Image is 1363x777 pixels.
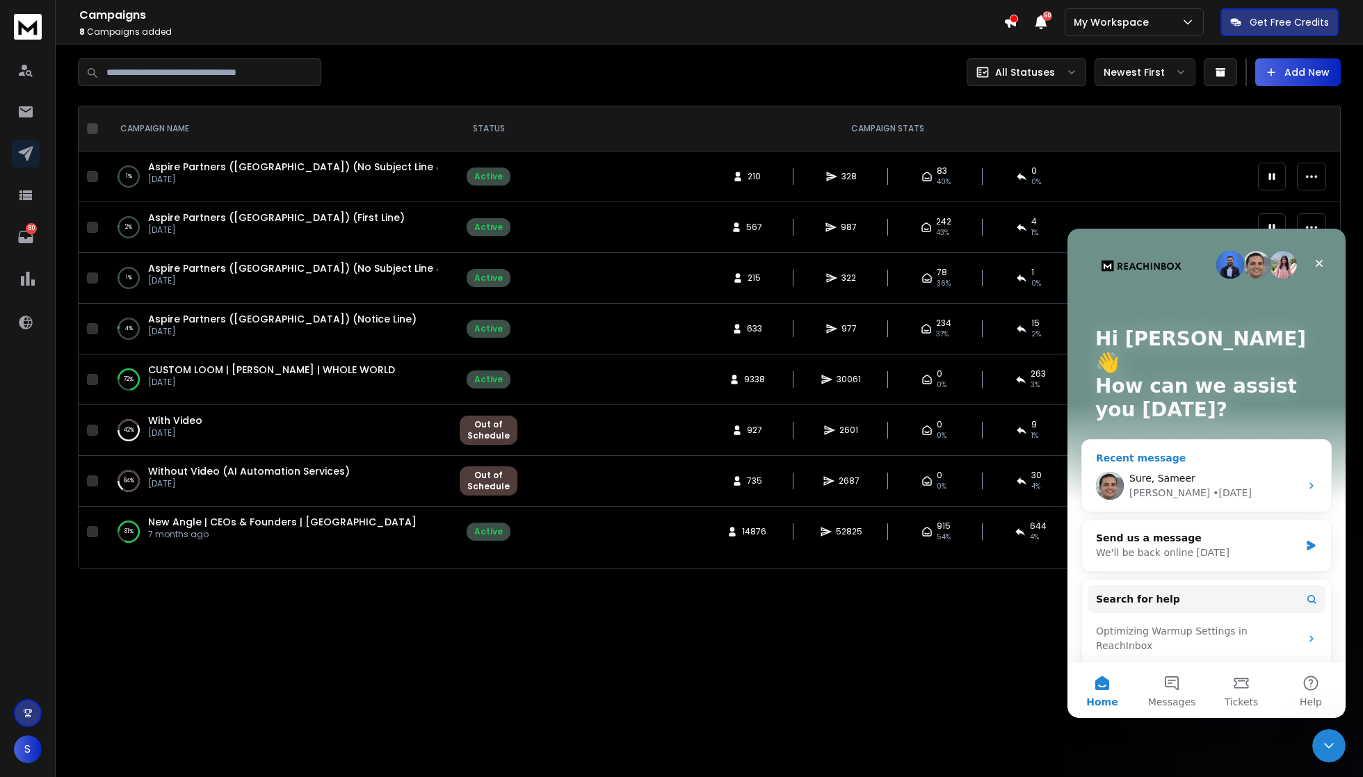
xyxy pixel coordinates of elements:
span: 3 % [1031,379,1040,391]
span: 36 % [937,278,951,289]
p: [DATE] [148,377,395,388]
p: My Workspace [1074,15,1154,29]
span: 83 [937,165,947,177]
span: 78 [937,267,947,278]
span: 263 [1031,368,1046,379]
span: 30061 [837,374,861,385]
span: 43 % [936,227,949,238]
span: 987 [841,222,857,233]
p: 2 % [125,220,132,234]
span: 1 % [1031,227,1038,238]
span: 735 [747,475,762,486]
span: 242 [936,216,951,227]
span: 14876 [742,526,766,537]
a: Aspire Partners ([GEOGRAPHIC_DATA]) (No Subject Line & Notice Line) [148,261,506,275]
td: 81%New Angle | CEOs & Founders | [GEOGRAPHIC_DATA]7 months ago [104,507,451,557]
span: Without Video (AI Automation Services) [148,464,350,478]
p: 72 % [124,373,134,386]
a: Aspire Partners ([GEOGRAPHIC_DATA]) (Notice Line) [148,312,417,326]
span: 1 [1031,267,1034,278]
p: 4 % [125,322,133,336]
p: 84 % [124,474,134,488]
p: [DATE] [148,427,202,439]
h1: Campaigns [79,7,1003,24]
iframe: Intercom live chat [1067,229,1346,718]
a: New Angle | CEOs & Founders | [GEOGRAPHIC_DATA] [148,515,417,529]
span: 0 % [1031,278,1041,289]
iframe: Intercom live chat [1312,729,1346,762]
span: 9338 [744,374,765,385]
span: 0 [937,419,942,430]
span: 30 [1031,470,1042,481]
span: 977 [841,323,857,334]
p: 42 % [124,423,134,437]
span: 567 [746,222,762,233]
div: Active [474,222,503,233]
span: 0 [1031,165,1037,177]
a: Aspire Partners ([GEOGRAPHIC_DATA]) (No Subject Line & First Line) [148,160,494,174]
span: 2 % [1031,329,1041,340]
a: CUSTOM LOOM | [PERSON_NAME] | WHOLE WORLD [148,363,395,377]
th: STATUS [451,106,526,152]
span: 0% [937,481,946,492]
span: 215 [748,272,761,284]
span: 2687 [839,475,860,486]
span: 54 % [937,532,951,543]
a: 80 [12,223,40,251]
div: Active [474,323,503,334]
img: logo [14,14,42,40]
span: 4 [1031,216,1037,227]
span: 40 % [937,177,951,188]
th: CAMPAIGN STATS [526,106,1250,152]
p: Get Free Credits [1250,15,1329,29]
p: [DATE] [148,275,437,286]
button: S [14,735,42,763]
span: 210 [748,171,761,182]
span: 0 [937,368,942,379]
span: 4 % [1031,481,1040,492]
p: 1 % [126,271,132,285]
p: [DATE] [148,224,405,236]
button: Newest First [1095,58,1195,86]
p: 80 [26,223,37,234]
td: 72%CUSTOM LOOM | [PERSON_NAME] | WHOLE WORLD[DATE] [104,354,451,405]
div: Active [474,374,503,385]
span: Aspire Partners ([GEOGRAPHIC_DATA]) (First Line) [148,211,405,224]
p: 1 % [126,170,132,183]
td: 1%Aspire Partners ([GEOGRAPHIC_DATA]) (No Subject Line & First Line)[DATE] [104,152,451,202]
span: 322 [841,272,856,284]
td: 1%Aspire Partners ([GEOGRAPHIC_DATA]) (No Subject Line & Notice Line)[DATE] [104,253,451,304]
span: 633 [747,323,762,334]
td: 84%Without Video (AI Automation Services)[DATE] [104,456,451,507]
p: 81 % [124,525,134,539]
span: 4 % [1030,532,1039,543]
a: With Video [148,414,202,427]
div: Active [474,526,503,537]
span: 927 [747,425,762,436]
td: 2%Aspire Partners ([GEOGRAPHIC_DATA]) (First Line)[DATE] [104,202,451,253]
div: Active [474,171,503,182]
td: 4%Aspire Partners ([GEOGRAPHIC_DATA]) (Notice Line)[DATE] [104,304,451,354]
span: 0 [937,470,942,481]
